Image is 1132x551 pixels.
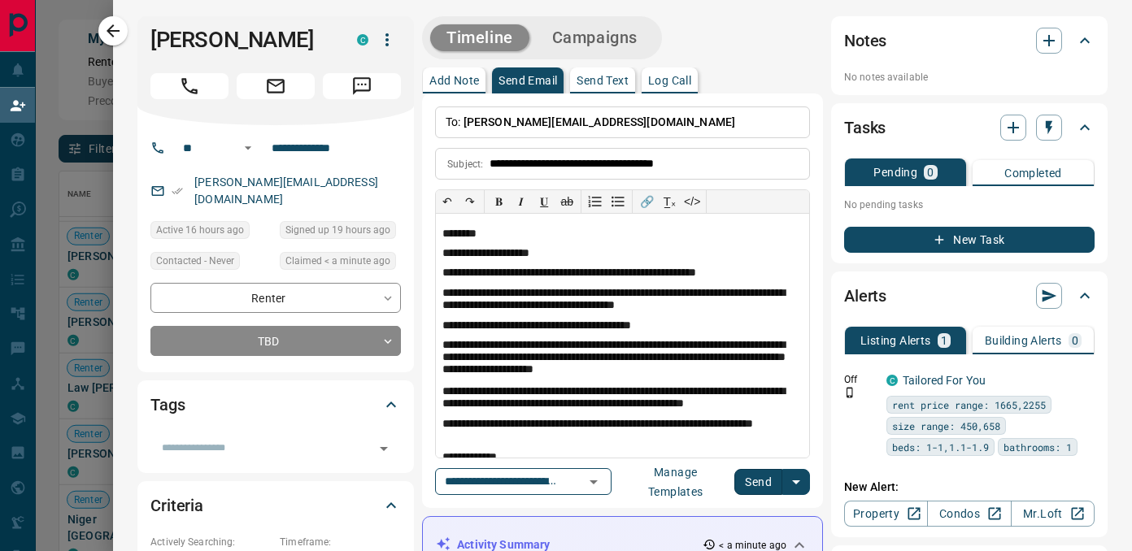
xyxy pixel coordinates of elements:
button: New Task [844,227,1095,253]
a: Condos [927,501,1011,527]
button: 𝐔 [533,190,555,213]
div: Criteria [150,486,401,525]
a: Tailored For You [903,374,986,387]
button: Bullet list [607,190,629,213]
p: Listing Alerts [860,335,931,346]
button: 𝐁 [487,190,510,213]
p: Subject: [447,157,483,171]
svg: Push Notification Only [844,387,856,398]
div: Tags [150,385,401,424]
span: size range: 450,658 [892,418,1000,434]
p: Send Text [577,75,629,86]
div: TBD [150,326,401,356]
span: 𝐔 [540,195,548,208]
h2: Tags [150,392,185,418]
button: 𝑰 [510,190,533,213]
p: No notes available [844,70,1095,85]
div: Renter [150,283,401,313]
span: bathrooms: 1 [1004,439,1072,455]
p: Completed [1004,167,1062,179]
button: Manage Templates [616,469,734,495]
button: Numbered list [584,190,607,213]
p: Building Alerts [985,335,1062,346]
span: Active 16 hours ago [156,222,244,238]
div: Mon Aug 11 2025 [280,221,401,244]
button: ↷ [459,190,481,213]
p: Pending [873,167,917,178]
svg: Email Verified [172,185,183,197]
h2: Notes [844,28,886,54]
div: split button [734,469,810,495]
div: condos.ca [886,375,898,386]
div: Tasks [844,108,1095,147]
p: New Alert: [844,479,1095,496]
button: Timeline [430,24,529,51]
button: Open [238,138,258,158]
p: Log Call [648,75,691,86]
span: rent price range: 1665,2255 [892,397,1046,413]
p: Timeframe: [280,535,401,549]
p: 0 [1072,335,1078,346]
p: Actively Searching: [150,535,272,549]
a: Property [844,501,928,527]
h2: Alerts [844,283,886,309]
div: Alerts [844,276,1095,315]
s: ab [560,195,573,208]
span: Message [323,73,401,99]
p: No pending tasks [844,193,1095,217]
h1: [PERSON_NAME] [150,27,333,53]
span: Claimed < a minute ago [285,253,390,269]
p: To: [435,106,810,138]
span: Call [150,73,229,99]
button: Campaigns [536,24,654,51]
button: </> [681,190,703,213]
h2: Tasks [844,115,886,141]
button: 🔗 [635,190,658,213]
button: T̲ₓ [658,190,681,213]
h2: Criteria [150,492,203,518]
div: Mon Aug 11 2025 [150,221,272,244]
button: Open [582,471,605,493]
span: [PERSON_NAME][EMAIL_ADDRESS][DOMAIN_NAME] [464,115,735,128]
p: 0 [927,167,934,178]
div: condos.ca [357,34,368,46]
div: Mon Aug 11 2025 [280,252,401,275]
a: [PERSON_NAME][EMAIL_ADDRESS][DOMAIN_NAME] [194,176,378,206]
span: Signed up 19 hours ago [285,222,390,238]
a: Mr.Loft [1011,501,1095,527]
p: Send Email [499,75,557,86]
button: Send [734,469,782,495]
span: beds: 1-1,1.1-1.9 [892,439,989,455]
button: ab [555,190,578,213]
p: Off [844,372,877,387]
button: ↶ [436,190,459,213]
span: Contacted - Never [156,253,234,269]
button: Open [372,437,395,460]
p: Add Note [429,75,479,86]
span: Email [237,73,315,99]
p: 1 [941,335,947,346]
div: Notes [844,21,1095,60]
